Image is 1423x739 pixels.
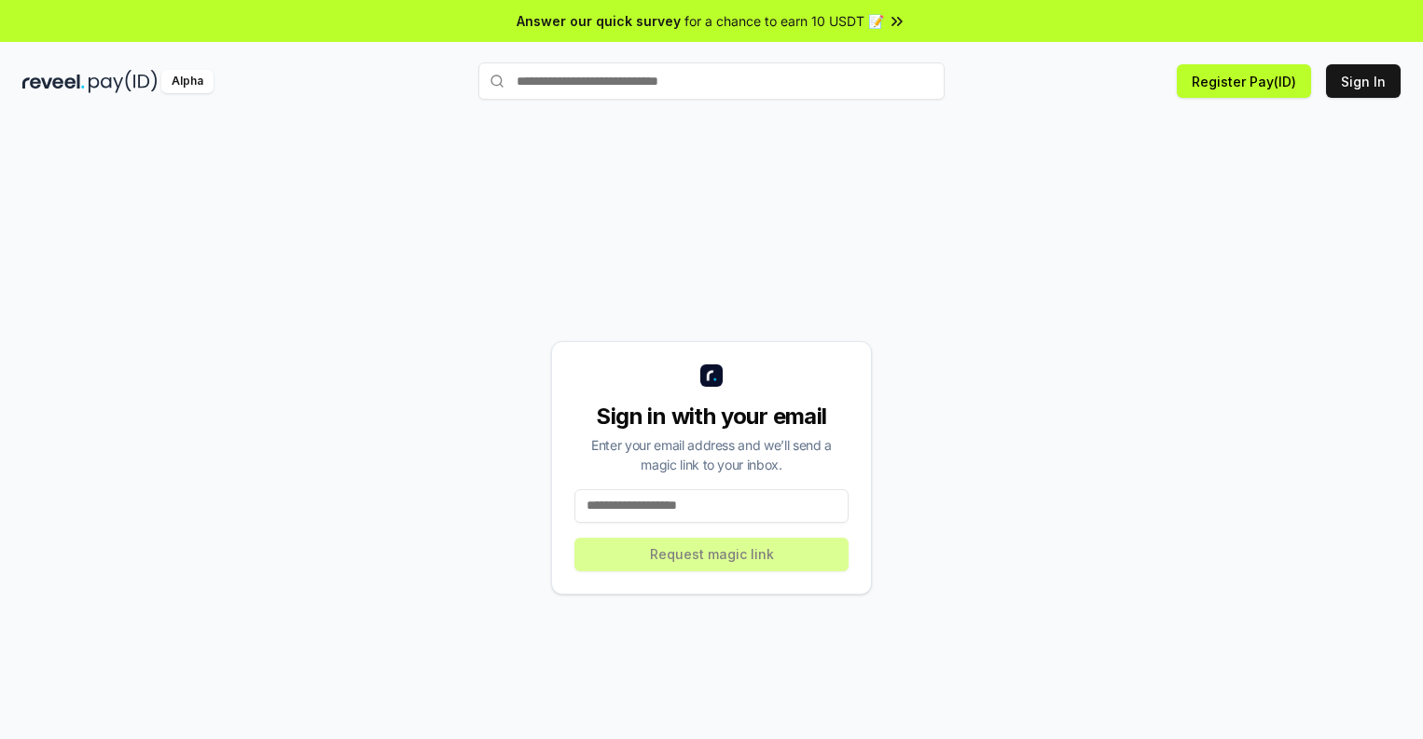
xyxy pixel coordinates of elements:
div: Enter your email address and we’ll send a magic link to your inbox. [574,435,849,474]
span: for a chance to earn 10 USDT 📝 [684,11,884,31]
div: Alpha [161,70,214,93]
button: Register Pay(ID) [1177,64,1311,98]
div: Sign in with your email [574,402,849,431]
img: logo_small [700,364,723,387]
img: reveel_dark [22,70,85,93]
button: Sign In [1326,64,1401,98]
span: Answer our quick survey [517,11,681,31]
img: pay_id [89,70,158,93]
